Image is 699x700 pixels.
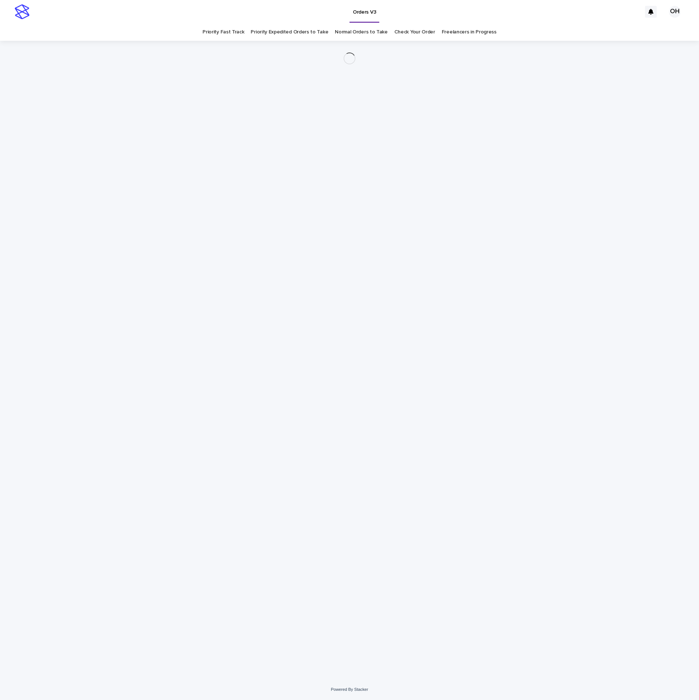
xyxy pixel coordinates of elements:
div: OH [669,6,681,18]
a: Powered By Stacker [331,687,368,692]
a: Priority Expedited Orders to Take [251,24,328,41]
a: Check Your Order [394,24,435,41]
a: Priority Fast Track [202,24,244,41]
a: Freelancers in Progress [442,24,497,41]
a: Normal Orders to Take [335,24,388,41]
img: stacker-logo-s-only.png [15,4,29,19]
